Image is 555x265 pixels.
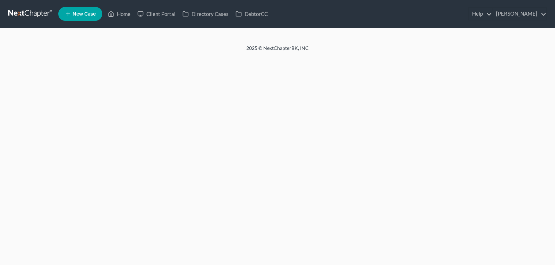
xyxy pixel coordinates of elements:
a: Client Portal [134,8,179,20]
a: [PERSON_NAME] [493,8,546,20]
a: Directory Cases [179,8,232,20]
a: Help [469,8,492,20]
new-legal-case-button: New Case [58,7,102,21]
div: 2025 © NextChapterBK, INC [80,45,475,57]
a: DebtorCC [232,8,271,20]
a: Home [104,8,134,20]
